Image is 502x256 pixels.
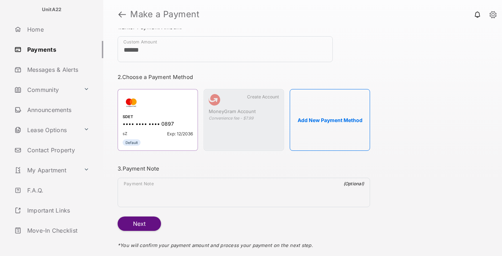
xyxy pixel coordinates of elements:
[11,21,103,38] a: Home
[118,231,370,255] div: * You will confirm your payment amount and process your payment on the next step.
[247,94,279,99] span: Create Account
[130,10,199,19] strong: Make a Payment
[123,121,193,128] div: •••• •••• •••• 0897
[11,121,81,139] a: Lease Options
[11,162,81,179] a: My Apartment
[167,131,193,136] span: Exp: 12/2036
[118,217,161,231] button: Next
[209,108,279,116] div: MoneyGram Account
[118,89,198,151] div: SDET•••• •••• •••• 0897sZExp: 12/2036Default
[118,165,370,172] h3: 3. Payment Note
[11,182,103,199] a: F.A.Q.
[11,41,103,58] a: Payments
[11,202,92,219] a: Important Links
[11,61,103,78] a: Messages & Alerts
[11,141,103,159] a: Contact Property
[123,114,193,121] div: SDET
[290,89,370,151] button: Add New Payment Method
[209,116,279,121] div: Convenience fee - $7.99
[118,74,370,80] h3: 2. Choose a Payment Method
[42,6,62,13] p: UnitA22
[123,131,127,136] span: sZ
[11,222,103,239] a: Move-In Checklist
[11,101,103,118] a: Announcements
[11,81,81,98] a: Community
